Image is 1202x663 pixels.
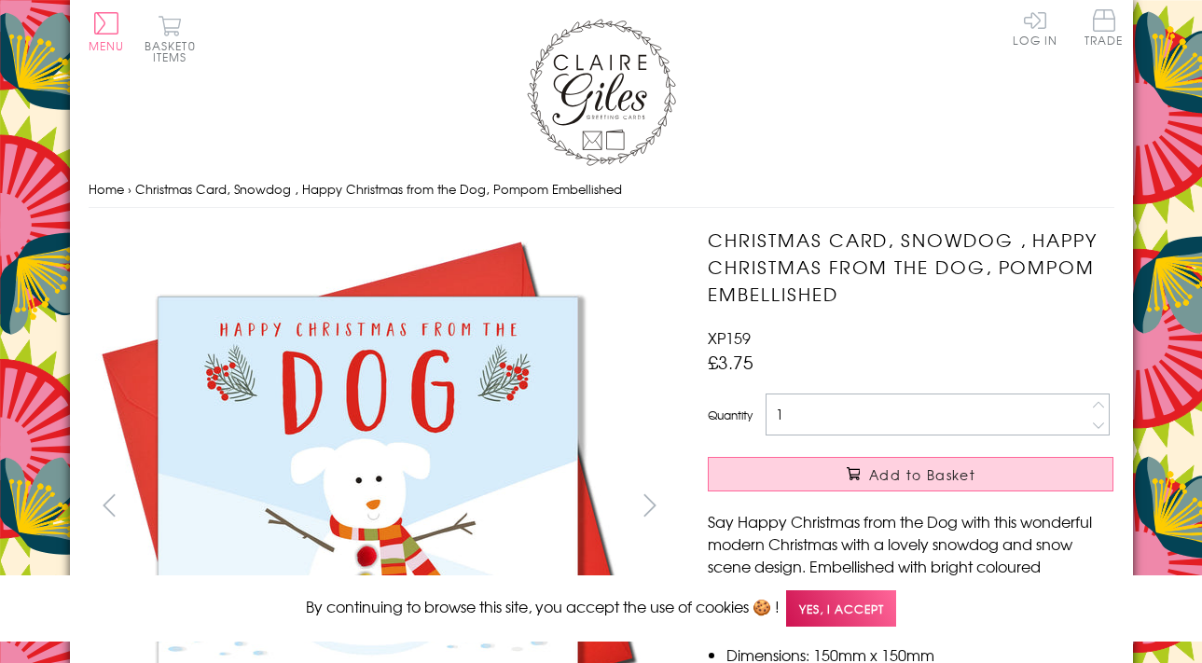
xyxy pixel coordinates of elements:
nav: breadcrumbs [89,171,1114,209]
button: Menu [89,12,125,51]
button: prev [89,484,131,526]
span: Menu [89,37,125,54]
span: Trade [1085,9,1124,46]
a: Trade [1085,9,1124,49]
h1: Christmas Card, Snowdog , Happy Christmas from the Dog, Pompom Embellished [708,227,1113,307]
label: Quantity [708,407,753,423]
span: Add to Basket [869,465,975,484]
button: Basket0 items [145,15,196,62]
span: £3.75 [708,349,753,375]
button: next [629,484,670,526]
p: Say Happy Christmas from the Dog with this wonderful modern Christmas with a lovely snowdog and s... [708,510,1113,622]
a: Log In [1013,9,1057,46]
span: XP159 [708,326,751,349]
a: Home [89,180,124,198]
span: Yes, I accept [786,590,896,627]
img: Claire Giles Greetings Cards [527,19,676,166]
span: › [128,180,131,198]
span: Christmas Card, Snowdog , Happy Christmas from the Dog, Pompom Embellished [135,180,622,198]
span: 0 items [153,37,196,65]
button: Add to Basket [708,457,1113,491]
